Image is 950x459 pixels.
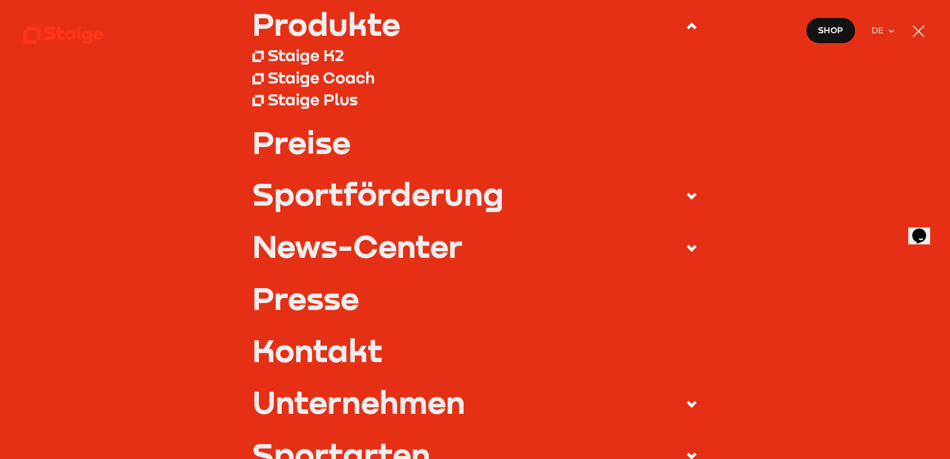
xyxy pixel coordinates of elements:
[252,44,698,66] a: Staige K2
[268,45,344,65] div: Staige K2
[252,66,698,88] a: Staige Coach
[252,8,400,39] div: Produkte
[806,17,856,44] a: Shop
[252,334,698,366] a: Kontakt
[268,68,375,87] div: Staige Coach
[252,178,504,209] div: Sportförderung
[268,89,358,109] div: Staige Plus
[908,215,940,244] iframe: chat widget
[871,24,887,38] span: DE
[818,23,843,37] span: Shop
[252,230,463,261] div: News-Center
[252,386,465,417] div: Unternehmen
[252,282,698,313] a: Presse
[252,88,698,110] a: Staige Plus
[252,126,698,157] a: Preise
